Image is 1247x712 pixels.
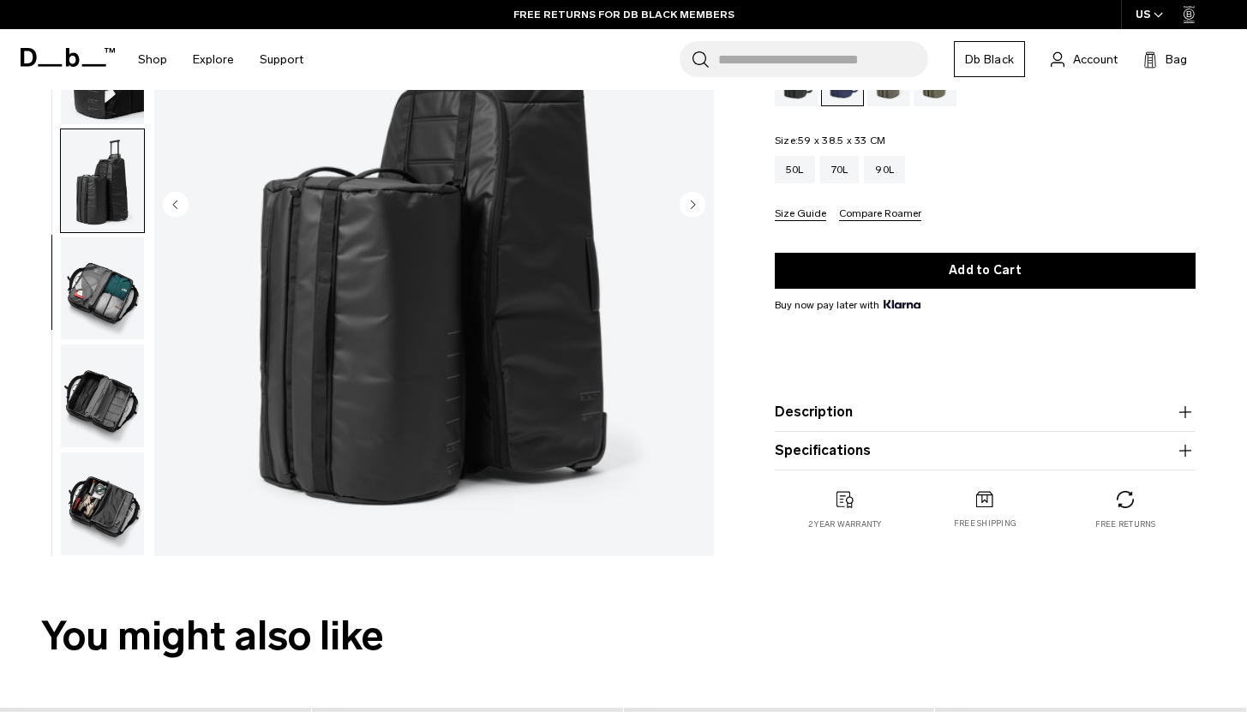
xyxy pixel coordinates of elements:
[775,135,886,146] legend: Size:
[60,452,145,556] button: Roamer Pro Split Duffel 70L Blue Hour
[513,7,734,22] a: FREE RETURNS FOR DB BLACK MEMBERS
[775,297,920,313] span: Buy now pay later with
[163,192,189,221] button: Previous slide
[193,29,234,90] a: Explore
[125,29,316,90] nav: Main Navigation
[1073,51,1118,69] span: Account
[60,129,145,233] button: Roamer Pro Split Duffel 70L Blue Hour
[954,41,1025,77] a: Db Black
[864,156,905,183] a: 90L
[260,29,303,90] a: Support
[60,344,145,448] button: Roamer Pro Split Duffel 70L Blue Hour
[680,192,705,221] button: Next slide
[839,208,921,221] button: Compare Roamer
[820,156,860,183] a: 70L
[61,129,144,232] img: Roamer Pro Split Duffel 70L Blue Hour
[775,253,1196,289] button: Add to Cart
[775,402,1196,422] button: Description
[775,156,815,183] a: 50L
[798,135,885,147] span: 59 x 38.5 x 33 CM
[61,452,144,555] img: Roamer Pro Split Duffel 70L Blue Hour
[138,29,167,90] a: Shop
[61,344,144,447] img: Roamer Pro Split Duffel 70L Blue Hour
[41,606,1206,667] h2: You might also like
[1143,49,1187,69] button: Bag
[808,518,882,530] p: 2 year warranty
[61,237,144,340] img: Roamer Pro Split Duffel 70L Blue Hour
[1051,49,1118,69] a: Account
[954,518,1016,530] p: Free shipping
[1166,51,1187,69] span: Bag
[775,208,826,221] button: Size Guide
[60,236,145,341] button: Roamer Pro Split Duffel 70L Blue Hour
[1095,518,1156,530] p: Free returns
[775,440,1196,461] button: Specifications
[884,300,920,308] img: {"height" => 20, "alt" => "Klarna"}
